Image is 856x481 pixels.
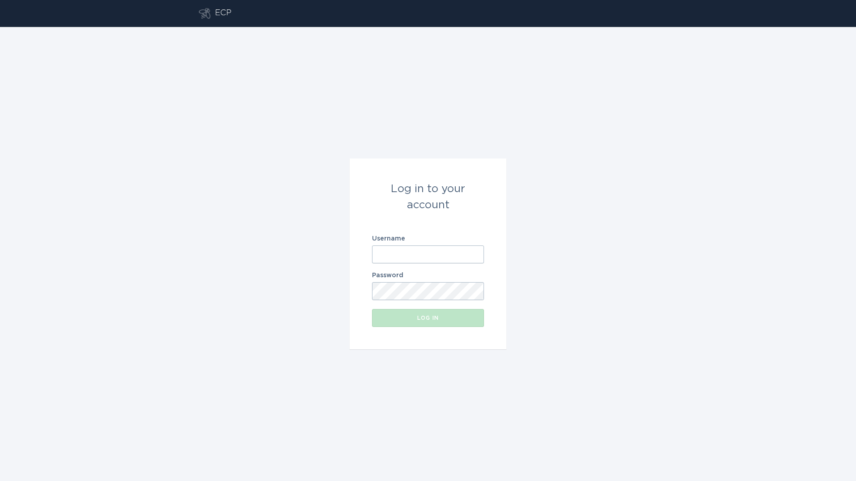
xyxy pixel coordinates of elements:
[372,181,484,213] div: Log in to your account
[215,8,231,19] div: ECP
[372,309,484,327] button: Log in
[372,236,484,242] label: Username
[199,8,210,19] button: Go to dashboard
[377,315,479,321] div: Log in
[372,272,484,279] label: Password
